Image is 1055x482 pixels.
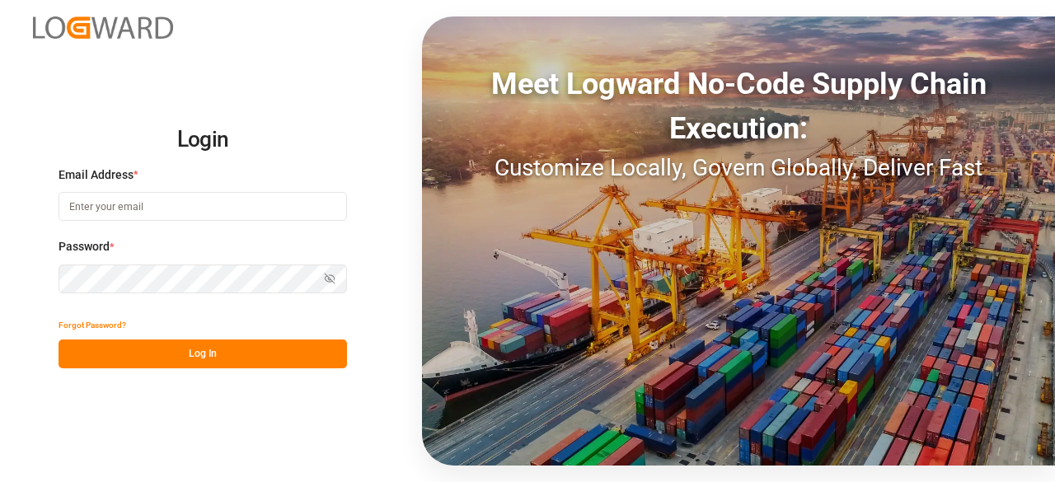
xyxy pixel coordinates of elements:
h2: Login [59,114,347,166]
span: Password [59,238,110,255]
span: Email Address [59,166,134,184]
input: Enter your email [59,192,347,221]
div: Customize Locally, Govern Globally, Deliver Fast [422,151,1055,185]
img: Logward_new_orange.png [33,16,173,39]
button: Forgot Password? [59,311,126,339]
button: Log In [59,339,347,368]
div: Meet Logward No-Code Supply Chain Execution: [422,62,1055,151]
